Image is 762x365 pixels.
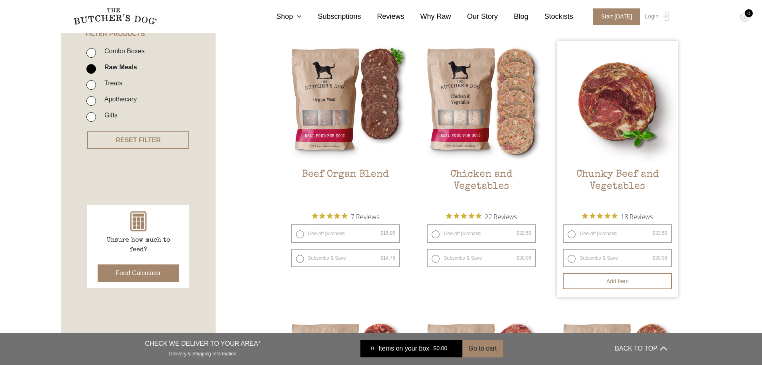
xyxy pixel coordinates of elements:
bdi: 15.95 [380,230,395,236]
bdi: 32.50 [516,230,531,236]
label: One-off purchase [291,224,400,243]
h2: Beef Organ Blend [285,169,406,206]
p: Unsure how much to feed? [98,236,178,255]
a: Subscriptions [302,11,361,22]
p: CHECK WE DELIVER TO YOUR AREA* [145,339,260,349]
bdi: 0.00 [433,345,447,352]
div: 0 [745,9,753,17]
a: Blog [498,11,528,22]
span: Start [DATE] [593,8,640,25]
span: $ [652,230,655,236]
button: Add item [563,273,672,289]
span: $ [652,255,655,261]
span: $ [380,230,383,236]
a: Our Story [451,11,498,22]
button: Rated 5 out of 5 stars from 7 reviews. Jump to reviews. [312,210,379,222]
label: One-off purchase [563,224,672,243]
a: Chicken and VegetablesChicken and Vegetables [421,41,542,206]
label: Subscribe & Save [563,249,672,267]
a: Delivery & Shipping Information [169,349,236,357]
a: Start [DATE] [585,8,643,25]
div: 0 [366,345,378,353]
a: Beef Organ BlendBeef Organ Blend [285,41,406,206]
a: Chunky Beef and Vegetables [557,41,678,206]
bdi: 30.06 [516,255,531,261]
a: Why Raw [404,11,451,22]
button: RESET FILTER [87,131,189,149]
button: Rated 4.9 out of 5 stars from 22 reviews. Jump to reviews. [446,210,517,222]
a: Stockists [528,11,573,22]
span: $ [433,345,436,352]
button: Rated 5 out of 5 stars from 18 reviews. Jump to reviews. [582,210,653,222]
span: $ [516,255,519,261]
span: 18 Reviews [621,210,653,222]
a: Shop [260,11,302,22]
h2: Chicken and Vegetables [421,169,542,206]
a: Reviews [361,11,404,22]
span: 22 Reviews [485,210,517,222]
bdi: 14.75 [380,255,395,261]
span: 7 Reviews [351,210,379,222]
label: Treats [100,78,122,89]
a: 0 Items on your box $0.00 [360,340,462,357]
label: Apothecary [100,94,137,105]
label: Gifts [100,110,118,121]
span: $ [380,255,383,261]
label: Raw Meals [100,62,137,73]
span: $ [516,230,519,236]
label: Combo Boxes [100,46,145,56]
h2: Chunky Beef and Vegetables [557,169,678,206]
button: BACK TO TOP [615,339,667,358]
label: Subscribe & Save [291,249,400,267]
label: One-off purchase [427,224,536,243]
img: Beef Organ Blend [285,41,406,162]
img: TBD_Cart-Empty.png [740,12,750,22]
bdi: 33.50 [652,230,667,236]
a: Login [643,8,669,25]
label: Subscribe & Save [427,249,536,267]
bdi: 30.99 [652,255,667,261]
button: Food Calculator [98,264,179,282]
button: Go to cart [462,340,502,357]
img: Chicken and Vegetables [421,41,542,162]
span: Items on your box [378,344,429,353]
